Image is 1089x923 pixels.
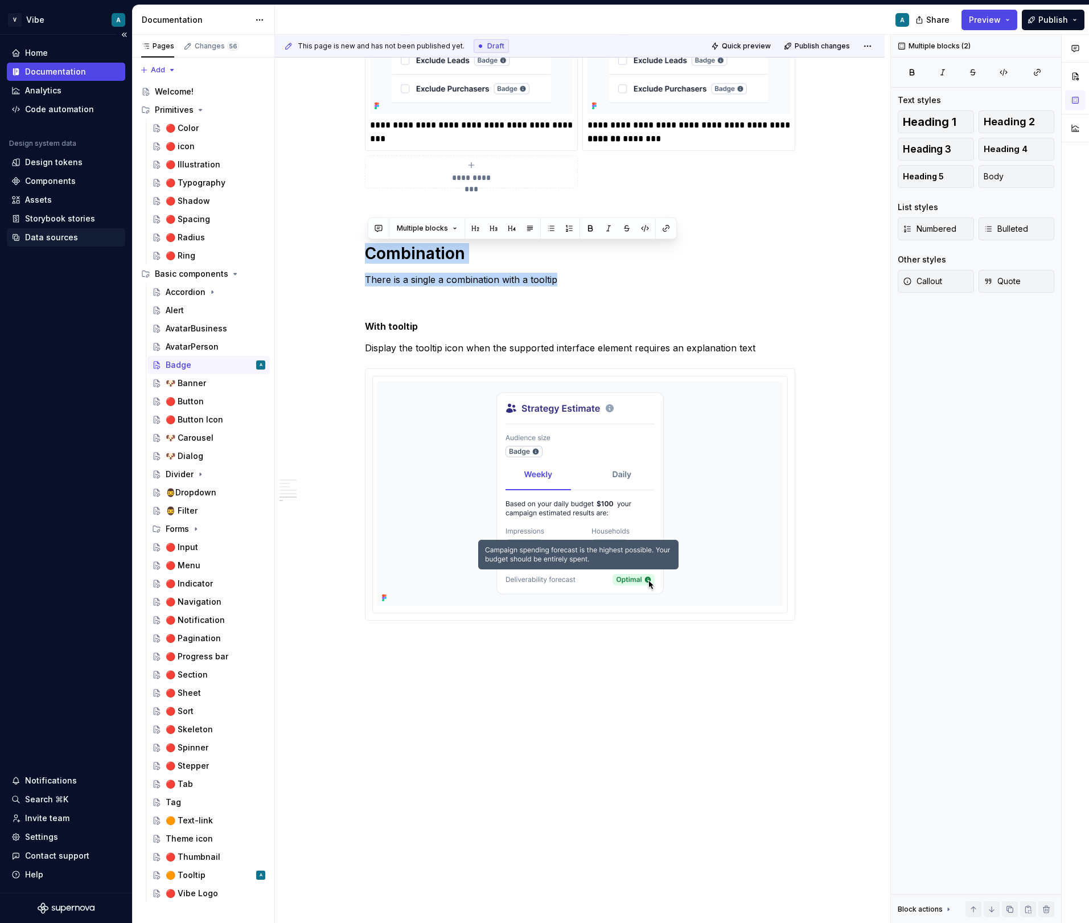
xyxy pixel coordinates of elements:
[116,27,132,43] button: Collapse sidebar
[195,42,239,51] div: Changes
[903,276,942,287] span: Callout
[25,104,94,115] div: Code automation
[1038,14,1068,26] span: Publish
[147,502,270,520] a: 🧔‍♂️ Filter
[260,869,262,881] div: A
[984,276,1021,287] span: Quote
[25,831,58,843] div: Settings
[141,42,174,51] div: Pages
[984,116,1035,128] span: Heading 2
[147,720,270,739] a: 🔴 Skeleton
[961,10,1017,30] button: Preview
[166,778,193,790] div: 🔴 Tab
[8,13,22,27] div: V
[166,669,208,680] div: 🔴 Section
[166,797,181,808] div: Tag
[7,847,125,865] button: Contact support
[166,432,213,444] div: 🐶 Carousel
[166,487,216,498] div: 🧔‍♂️Dropdown
[7,809,125,827] a: Invite team
[166,414,223,425] div: 🔴 Button Icon
[166,122,199,134] div: 🔴 Color
[25,850,89,862] div: Contact support
[898,905,943,914] div: Block actions
[7,172,125,190] a: Components
[147,483,270,502] a: 🧔‍♂️Dropdown
[166,141,195,152] div: 🔴 icon
[166,614,225,626] div: 🔴 Notification
[147,629,270,647] a: 🔴 Pagination
[147,411,270,429] a: 🔴 Button Icon
[166,159,220,170] div: 🔴 Illustration
[147,793,270,811] a: Tag
[7,81,125,100] a: Analytics
[7,100,125,118] a: Code automation
[147,830,270,848] a: Theme icon
[25,66,86,77] div: Documentation
[25,85,61,96] div: Analytics
[7,153,125,171] a: Design tokens
[898,270,974,293] button: Callout
[979,165,1055,188] button: Body
[587,7,790,114] img: dc55b3d4-cf96-4d4c-8e3c-d31f382f11c5.png
[137,83,270,101] a: Welcome!
[365,273,795,286] p: There is a single a combination with a tooltip
[166,232,205,243] div: 🔴 Radius
[298,42,465,51] span: This page is new and has not been published yet.
[147,739,270,757] a: 🔴 Spinner
[7,828,125,846] a: Settings
[147,884,270,903] a: 🔴 Vibe Logo
[147,647,270,666] a: 🔴 Progress bar
[147,374,270,392] a: 🐶 Banner
[147,338,270,356] a: AvatarPerson
[25,194,52,206] div: Assets
[898,138,974,161] button: Heading 3
[166,833,213,844] div: Theme icon
[147,702,270,720] a: 🔴 Sort
[979,270,1055,293] button: Quote
[166,596,221,608] div: 🔴 Navigation
[979,218,1055,240] button: Bulleted
[898,202,938,213] div: List styles
[166,633,221,644] div: 🔴 Pagination
[25,794,68,805] div: Search ⌘K
[147,119,270,137] a: 🔴 Color
[147,301,270,319] a: Alert
[166,851,220,863] div: 🔴 Thumbnail
[1022,10,1084,30] button: Publish
[9,139,76,148] div: Design system data
[147,666,270,684] a: 🔴 Section
[7,191,125,209] a: Assets
[147,556,270,575] a: 🔴 Menu
[166,523,189,535] div: Forms
[260,359,262,371] div: A
[708,38,776,54] button: Quick preview
[151,65,165,75] span: Add
[898,95,941,106] div: Text styles
[38,903,94,914] svg: Supernova Logo
[898,254,946,265] div: Other styles
[910,10,957,30] button: Share
[166,724,213,735] div: 🔴 Skeleton
[365,321,795,332] h5: With tooltip
[166,869,206,881] div: 🟠 Tooltip
[2,7,130,32] button: VVibeA
[147,593,270,611] a: 🔴 Navigation
[166,341,219,352] div: AvatarPerson
[147,429,270,447] a: 🐶 Carousel
[147,155,270,174] a: 🔴 Illustration
[25,175,76,187] div: Components
[147,319,270,338] a: AvatarBusiness
[166,469,194,480] div: Divider
[903,116,956,128] span: Heading 1
[365,243,795,264] h1: Combination
[166,560,200,571] div: 🔴 Menu
[898,901,953,917] div: Block actions
[166,578,213,589] div: 🔴 Indicator
[25,775,77,786] div: Notifications
[25,47,48,59] div: Home
[137,101,270,119] div: Primitives
[166,195,210,207] div: 🔴 Shadow
[147,520,270,538] div: Forms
